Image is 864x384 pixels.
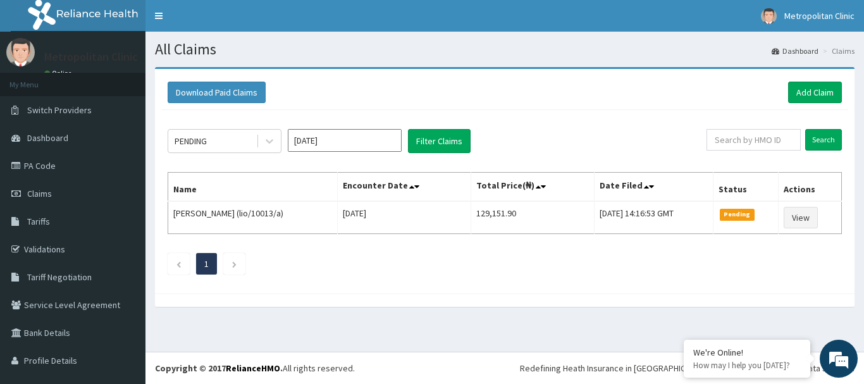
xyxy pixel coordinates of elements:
[805,129,842,151] input: Search
[168,201,338,234] td: [PERSON_NAME] (lio/10013/a)
[693,360,801,371] p: How may I help you today?
[44,69,75,78] a: Online
[204,258,209,269] a: Page 1 is your current page
[44,51,138,63] p: Metropolitan Clinic
[471,173,594,202] th: Total Price(₦)
[27,104,92,116] span: Switch Providers
[226,362,280,374] a: RelianceHMO
[27,216,50,227] span: Tariffs
[338,173,471,202] th: Encounter Date
[27,188,52,199] span: Claims
[707,129,801,151] input: Search by HMO ID
[693,347,801,358] div: We're Online!
[145,352,864,384] footer: All rights reserved.
[27,271,92,283] span: Tariff Negotiation
[155,41,855,58] h1: All Claims
[594,201,713,234] td: [DATE] 14:16:53 GMT
[471,201,594,234] td: 129,151.90
[784,10,855,22] span: Metropolitan Clinic
[820,46,855,56] li: Claims
[176,258,182,269] a: Previous page
[720,209,755,220] span: Pending
[520,362,855,375] div: Redefining Heath Insurance in [GEOGRAPHIC_DATA] using Telemedicine and Data Science!
[788,82,842,103] a: Add Claim
[338,201,471,234] td: [DATE]
[155,362,283,374] strong: Copyright © 2017 .
[27,132,68,144] span: Dashboard
[713,173,778,202] th: Status
[168,173,338,202] th: Name
[761,8,777,24] img: User Image
[288,129,402,152] input: Select Month and Year
[594,173,713,202] th: Date Filed
[779,173,842,202] th: Actions
[168,82,266,103] button: Download Paid Claims
[6,38,35,66] img: User Image
[231,258,237,269] a: Next page
[772,46,818,56] a: Dashboard
[175,135,207,147] div: PENDING
[408,129,471,153] button: Filter Claims
[784,207,818,228] a: View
